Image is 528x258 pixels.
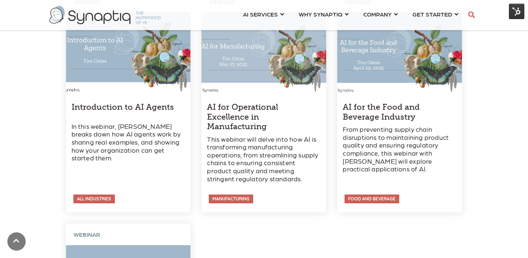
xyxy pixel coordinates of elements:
[509,4,524,19] img: HubSpot Tools Menu Toggle
[236,2,466,28] nav: menu
[412,7,458,21] a: GET STARTED
[299,9,342,19] span: WHY SYNAPTIQ
[363,9,392,19] span: COMPANY
[243,7,284,21] a: AI SERVICES
[243,9,278,19] span: AI SERVICES
[299,7,349,21] a: WHY SYNAPTIQ
[50,6,161,24] img: synaptiq logo-2
[363,7,398,21] a: COMPANY
[412,9,452,19] span: GET STARTED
